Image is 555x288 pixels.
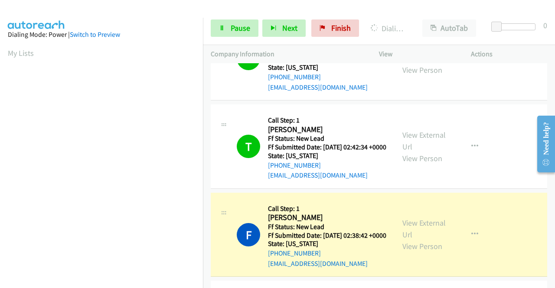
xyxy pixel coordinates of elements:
a: [PHONE_NUMBER] [268,73,321,81]
h2: [PERSON_NAME] [268,213,384,223]
a: Finish [311,19,359,37]
h5: Ff Status: New Lead [268,223,386,231]
p: Dialing [PERSON_NAME] [371,23,407,34]
p: Actions [471,49,547,59]
a: View Person [402,241,442,251]
a: View External Url [402,218,446,239]
h1: F [237,223,260,246]
a: [EMAIL_ADDRESS][DOMAIN_NAME] [268,83,368,91]
div: Dialing Mode: Power | [8,29,195,40]
p: Company Information [211,49,363,59]
h5: Call Step: 1 [268,116,386,125]
h5: Ff Status: New Lead [268,134,386,143]
button: Next [262,19,306,37]
button: AutoTab [422,19,476,37]
iframe: Resource Center [530,110,555,178]
p: View [379,49,455,59]
a: My Lists [8,48,34,58]
a: [EMAIL_ADDRESS][DOMAIN_NAME] [268,259,368,268]
a: [PHONE_NUMBER] [268,249,321,257]
a: View Person [402,153,442,163]
a: View Person [402,65,442,75]
a: [PHONE_NUMBER] [268,161,321,169]
h5: State: [US_STATE] [268,63,386,72]
span: Pause [231,23,250,33]
h5: State: [US_STATE] [268,152,386,160]
a: Switch to Preview [70,30,120,39]
span: Finish [331,23,351,33]
h5: Call Step: 1 [268,204,386,213]
div: 0 [543,19,547,31]
span: Next [282,23,297,33]
a: [EMAIL_ADDRESS][DOMAIN_NAME] [268,171,368,179]
h5: State: [US_STATE] [268,239,386,248]
h1: T [237,135,260,158]
a: Pause [211,19,258,37]
h2: [PERSON_NAME] [268,125,384,135]
h5: Ff Submitted Date: [DATE] 02:42:34 +0000 [268,143,386,152]
a: View External Url [402,130,446,152]
h5: Ff Submitted Date: [DATE] 02:38:42 +0000 [268,231,386,240]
